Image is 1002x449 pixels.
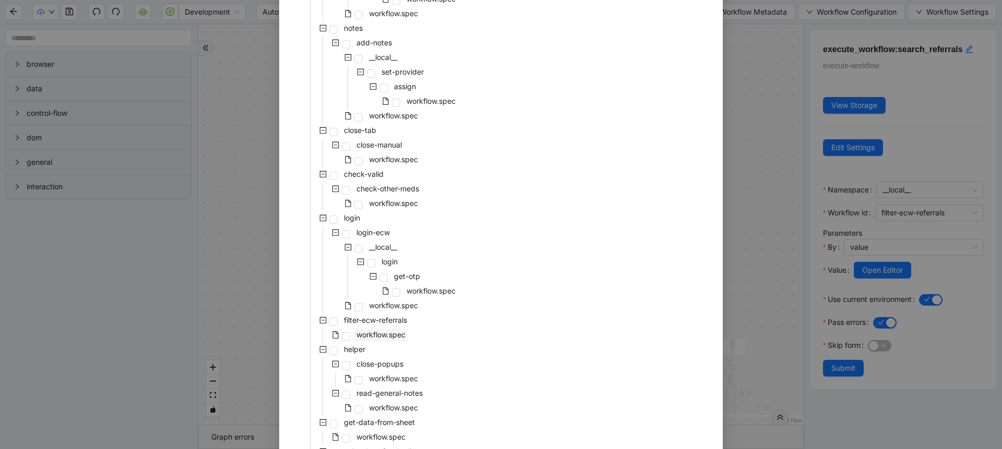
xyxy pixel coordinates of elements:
[369,155,418,164] span: workflow.spec
[367,241,399,253] span: __local__
[344,418,415,427] span: get-data-from-sheet
[356,140,402,149] span: close-manual
[369,403,418,412] span: workflow.spec
[394,272,420,281] span: get-otp
[344,126,376,135] span: close-tab
[344,404,352,411] span: file
[332,39,339,46] span: minus-square
[392,270,422,283] span: get-otp
[356,432,405,441] span: workflow.spec
[367,7,420,20] span: workflow.spec
[369,273,377,280] span: minus-square
[354,431,408,443] span: workflow.spec
[319,214,327,222] span: minus-square
[344,23,363,32] span: notes
[344,244,352,251] span: minus-square
[354,37,394,49] span: add-notes
[356,38,392,47] span: add-notes
[381,257,398,266] span: login
[379,66,426,78] span: set-provider
[344,156,352,163] span: file
[369,111,418,120] span: workflow.spec
[344,200,352,207] span: file
[354,139,404,151] span: close-manual
[382,98,389,105] span: file
[354,183,421,195] span: check-other-meds
[332,433,339,441] span: file
[357,258,364,265] span: minus-square
[356,330,405,339] span: workflow.spec
[319,25,327,32] span: minus-square
[357,68,364,76] span: minus-square
[319,171,327,178] span: minus-square
[342,343,367,356] span: helper
[354,329,408,341] span: workflow.spec
[354,358,405,370] span: close-popups
[332,360,339,368] span: minus-square
[407,96,456,105] span: workflow.spec
[369,374,418,383] span: workflow.spec
[367,197,420,210] span: workflow.spec
[369,83,377,90] span: minus-square
[404,285,458,297] span: workflow.spec
[319,419,327,426] span: minus-square
[344,112,352,119] span: file
[319,346,327,353] span: minus-square
[356,228,390,237] span: login-ecw
[344,345,365,354] span: helper
[379,256,400,268] span: login
[367,110,420,122] span: workflow.spec
[342,124,378,137] span: close-tab
[369,53,397,62] span: __local__
[394,82,416,91] span: assign
[344,315,407,324] span: filter-ecw-referrals
[344,169,384,178] span: check-valid
[404,95,458,107] span: workflow.spec
[367,153,420,166] span: workflow.spec
[342,314,409,326] span: filter-ecw-referrals
[369,242,397,251] span: __local__
[356,359,403,368] span: close-popups
[344,10,352,17] span: file
[356,184,419,193] span: check-other-meds
[342,212,362,224] span: login
[344,302,352,309] span: file
[332,390,339,397] span: minus-square
[381,67,424,76] span: set-provider
[367,402,420,414] span: workflow.spec
[319,317,327,324] span: minus-square
[342,416,417,429] span: get-data-from-sheet
[344,54,352,61] span: minus-square
[332,331,339,338] span: file
[382,287,389,295] span: file
[367,299,420,312] span: workflow.spec
[356,389,423,397] span: read-general-notes
[344,213,360,222] span: login
[407,286,456,295] span: workflow.spec
[369,301,418,310] span: workflow.spec
[332,229,339,236] span: minus-square
[354,387,425,399] span: read-general-notes
[332,141,339,149] span: minus-square
[342,168,386,180] span: check-valid
[344,375,352,382] span: file
[342,22,365,34] span: notes
[367,51,399,64] span: __local__
[392,80,418,93] span: assign
[354,226,392,239] span: login-ecw
[319,127,327,134] span: minus-square
[369,199,418,208] span: workflow.spec
[332,185,339,192] span: minus-square
[369,9,418,18] span: workflow.spec
[367,372,420,385] span: workflow.spec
